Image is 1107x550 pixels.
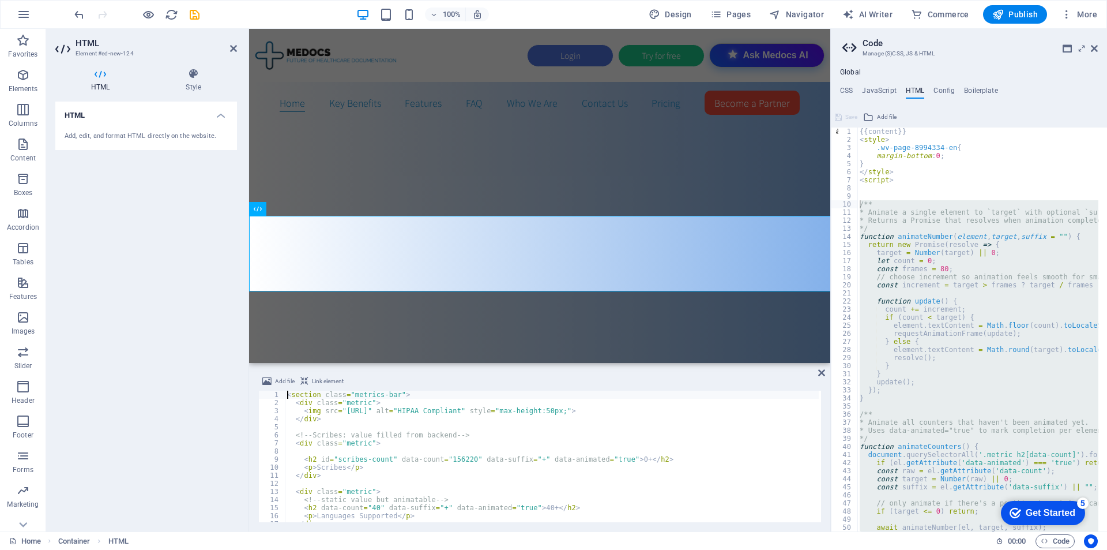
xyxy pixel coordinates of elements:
[259,472,286,480] div: 11
[259,520,286,528] div: 17
[992,9,1038,20] span: Publish
[840,87,853,99] h4: CSS
[831,128,859,136] div: 1
[259,439,286,447] div: 7
[831,184,859,192] div: 8
[911,9,969,20] span: Commerce
[13,431,33,440] p: Footer
[831,192,859,200] div: 9
[831,346,859,354] div: 28
[312,375,344,388] span: Link element
[831,402,859,410] div: 35
[831,265,859,273] div: 18
[831,475,859,483] div: 44
[831,321,859,330] div: 25
[108,534,129,548] span: Click to select. Double-click to edit
[55,68,150,92] h4: HTML
[85,2,97,14] div: 5
[706,5,755,24] button: Pages
[9,84,38,93] p: Elements
[13,465,33,474] p: Forms
[259,399,286,407] div: 2
[933,87,955,99] h4: Config
[831,507,859,515] div: 48
[906,5,974,24] button: Commerce
[12,327,35,336] p: Images
[831,491,859,499] div: 46
[831,386,859,394] div: 33
[710,9,751,20] span: Pages
[1036,534,1075,548] button: Code
[831,338,859,346] div: 27
[831,136,859,144] div: 2
[840,68,861,77] h4: Global
[831,313,859,321] div: 24
[831,459,859,467] div: 42
[150,68,237,92] h4: Style
[983,5,1047,24] button: Publish
[259,415,286,423] div: 4
[8,50,37,59] p: Favorites
[10,154,36,163] p: Content
[831,435,859,443] div: 39
[831,426,859,435] div: 38
[187,8,201,21] button: save
[644,5,696,24] div: Design (Ctrl+Alt+Y)
[76,38,237,48] h2: HTML
[906,87,925,99] h4: HTML
[12,396,35,405] p: Header
[831,499,859,507] div: 47
[76,48,214,59] h3: Element #ed-new-124
[831,451,859,459] div: 41
[831,305,859,313] div: 23
[862,87,896,99] h4: JavaScript
[188,8,201,21] i: Save (Ctrl+S)
[13,257,33,267] p: Tables
[58,534,91,548] span: Click to select. Double-click to edit
[831,515,859,523] div: 49
[58,534,129,548] nav: breadcrumb
[65,132,228,141] div: Add, edit, and format HTML directly on the website.
[7,500,39,509] p: Marketing
[259,391,286,399] div: 1
[831,330,859,338] div: 26
[831,249,859,257] div: 16
[831,297,859,305] div: 22
[831,160,859,168] div: 5
[765,5,829,24] button: Navigator
[831,144,859,152] div: 3
[831,467,859,475] div: 43
[863,48,1075,59] h3: Manage (S)CSS, JS & HTML
[259,512,286,520] div: 16
[831,208,859,216] div: 11
[831,394,859,402] div: 34
[831,168,859,176] div: 6
[863,38,1098,48] h2: Code
[472,9,483,20] i: On resize automatically adjust zoom level to fit chosen device.
[831,354,859,362] div: 29
[425,8,466,21] button: 100%
[259,407,286,415] div: 3
[14,361,32,371] p: Slider
[831,200,859,208] div: 10
[964,87,998,99] h4: Boilerplate
[259,431,286,439] div: 6
[259,423,286,431] div: 5
[259,455,286,463] div: 9
[644,5,696,24] button: Design
[831,176,859,184] div: 7
[831,241,859,249] div: 15
[861,110,898,124] button: Add file
[259,480,286,488] div: 12
[831,483,859,491] div: 45
[259,496,286,504] div: 14
[831,378,859,386] div: 32
[831,418,859,426] div: 37
[831,257,859,265] div: 17
[831,410,859,418] div: 36
[1008,534,1026,548] span: 00 00
[649,9,692,20] span: Design
[165,8,178,21] i: Reload page
[831,281,859,289] div: 20
[831,362,859,370] div: 30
